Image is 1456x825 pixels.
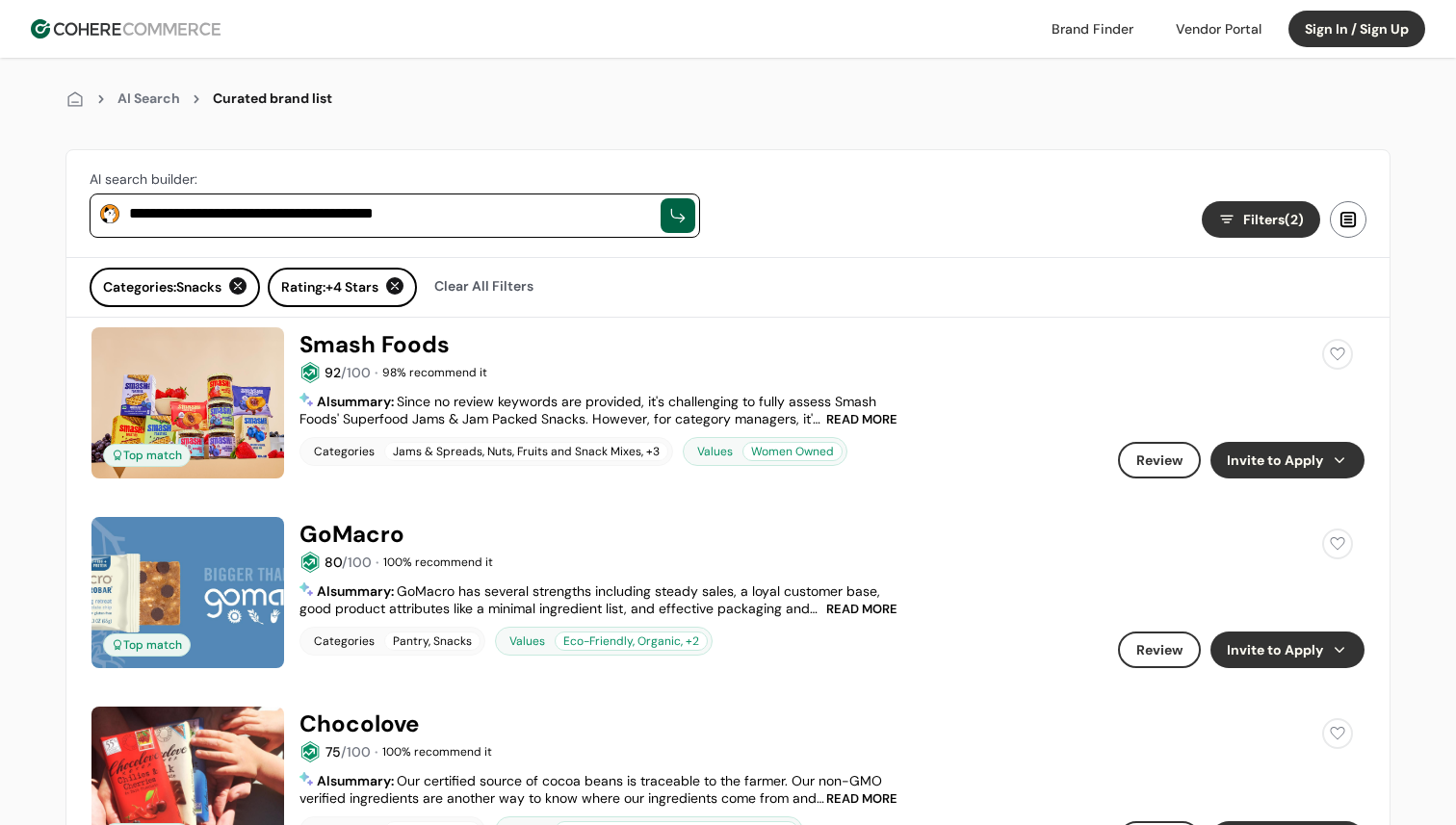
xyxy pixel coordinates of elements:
span: AI : [317,582,397,600]
span: AI : [317,393,397,410]
button: Sign In / Sign Up [1288,11,1425,47]
button: Filters(2) [1202,201,1320,238]
span: GoMacro has several strengths including steady sales, a loyal customer base, good product attribu... [299,582,893,652]
button: add to favorite [1318,335,1357,374]
span: summary [330,772,391,789]
span: READ MORE [826,413,897,425]
div: AI Search [117,89,180,109]
span: Rating: +4 Stars [281,277,378,297]
span: Since no review keywords are provided, it's challenging to fully assess Smash Foods' Superfood Ja... [299,393,902,583]
span: READ MORE [826,792,897,805]
button: add to favorite [1318,525,1357,563]
span: summary [330,582,391,600]
img: Cohere Logo [31,19,221,39]
span: Categories: Snacks [103,277,221,297]
span: AI : [317,772,397,789]
div: Curated brand list [213,89,332,109]
div: Clear All Filters [425,268,543,304]
span: READ MORE [826,603,897,615]
div: AI search builder: [90,169,700,190]
button: add to favorite [1318,714,1357,753]
span: summary [330,393,391,410]
span: Filters (2) [1243,210,1304,230]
